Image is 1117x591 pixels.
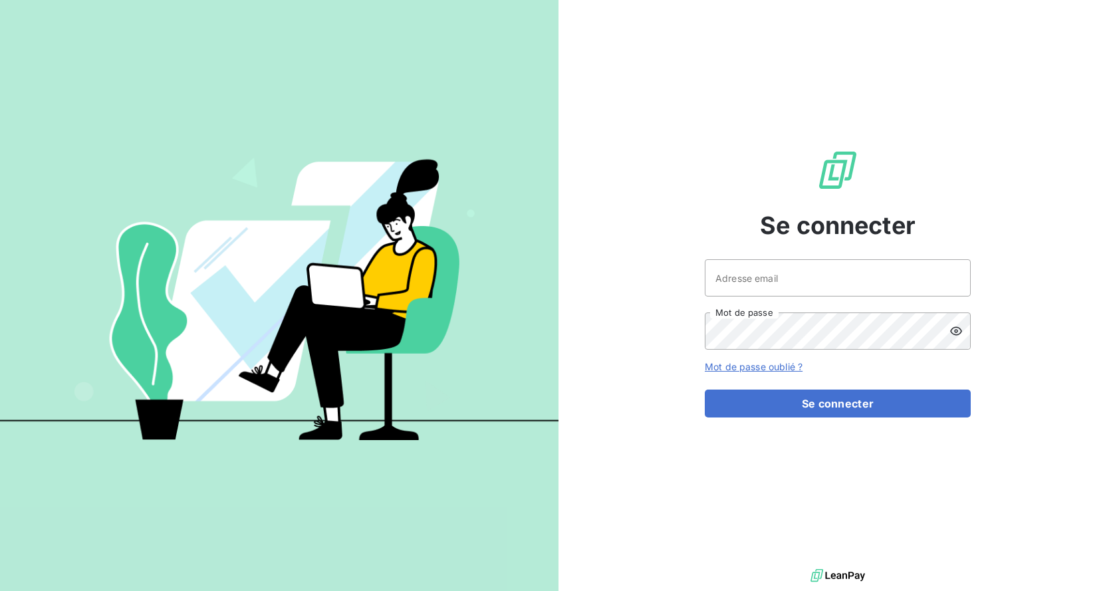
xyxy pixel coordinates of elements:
[816,149,859,191] img: Logo LeanPay
[705,361,803,372] a: Mot de passe oublié ?
[705,390,971,417] button: Se connecter
[705,259,971,296] input: placeholder
[810,566,865,586] img: logo
[760,207,916,243] span: Se connecter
